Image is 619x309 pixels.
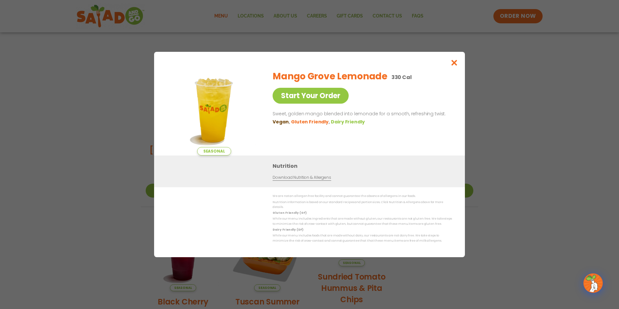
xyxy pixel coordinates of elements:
p: 330 Cal [391,73,412,81]
strong: Gluten Friendly (GF) [273,211,306,215]
p: We are not an allergen free facility and cannot guarantee the absence of allergens in our foods. [273,194,452,199]
p: Sweet, golden mango blended into lemonade for a smooth, refreshing twist. [273,110,449,118]
p: Nutrition information is based on our standard recipes and portion sizes. Click Nutrition & Aller... [273,200,452,210]
strong: Dairy Friendly (DF) [273,228,303,232]
p: While our menu includes foods that are made without dairy, our restaurants are not dairy free. We... [273,233,452,243]
img: Featured product photo for Mango Grove Lemonade [169,65,259,155]
a: Download Nutrition & Allergens [273,175,331,181]
img: wpChatIcon [584,274,602,292]
p: While our menu includes ingredients that are made without gluten, our restaurants are not gluten ... [273,216,452,226]
a: Start Your Order [273,88,349,104]
h3: Nutrition [273,162,455,170]
button: Close modal [444,52,465,74]
li: Gluten Friendly [291,119,331,125]
li: Dairy Friendly [331,119,366,125]
h2: Mango Grove Lemonade [273,70,387,83]
li: Vegan [273,119,291,125]
span: Seasonal [197,147,231,155]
